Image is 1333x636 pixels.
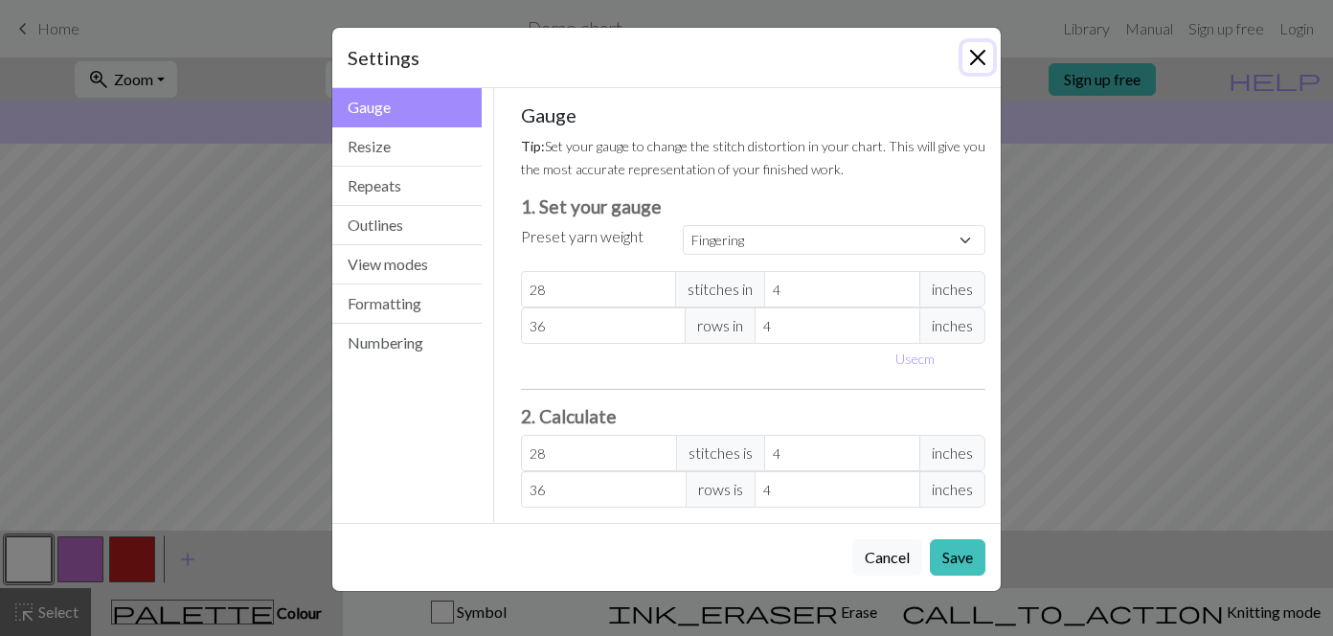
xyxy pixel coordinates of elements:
[332,245,482,284] button: View modes
[521,138,545,154] strong: Tip:
[332,284,482,324] button: Formatting
[521,405,986,427] h3: 2. Calculate
[332,167,482,206] button: Repeats
[676,435,765,471] span: stitches is
[521,195,986,217] h3: 1. Set your gauge
[919,435,985,471] span: inches
[930,539,985,576] button: Save
[332,88,482,127] button: Gauge
[332,206,482,245] button: Outlines
[962,42,993,73] button: Close
[332,324,482,362] button: Numbering
[675,271,765,307] span: stitches in
[332,127,482,167] button: Resize
[521,225,644,248] label: Preset yarn weight
[919,471,985,508] span: inches
[521,103,986,126] h5: Gauge
[919,271,985,307] span: inches
[685,307,756,344] span: rows in
[852,539,922,576] button: Cancel
[686,471,756,508] span: rows is
[348,43,419,72] h5: Settings
[521,138,985,177] small: Set your gauge to change the stitch distortion in your chart. This will give you the most accurat...
[919,307,985,344] span: inches
[887,344,943,374] button: Usecm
